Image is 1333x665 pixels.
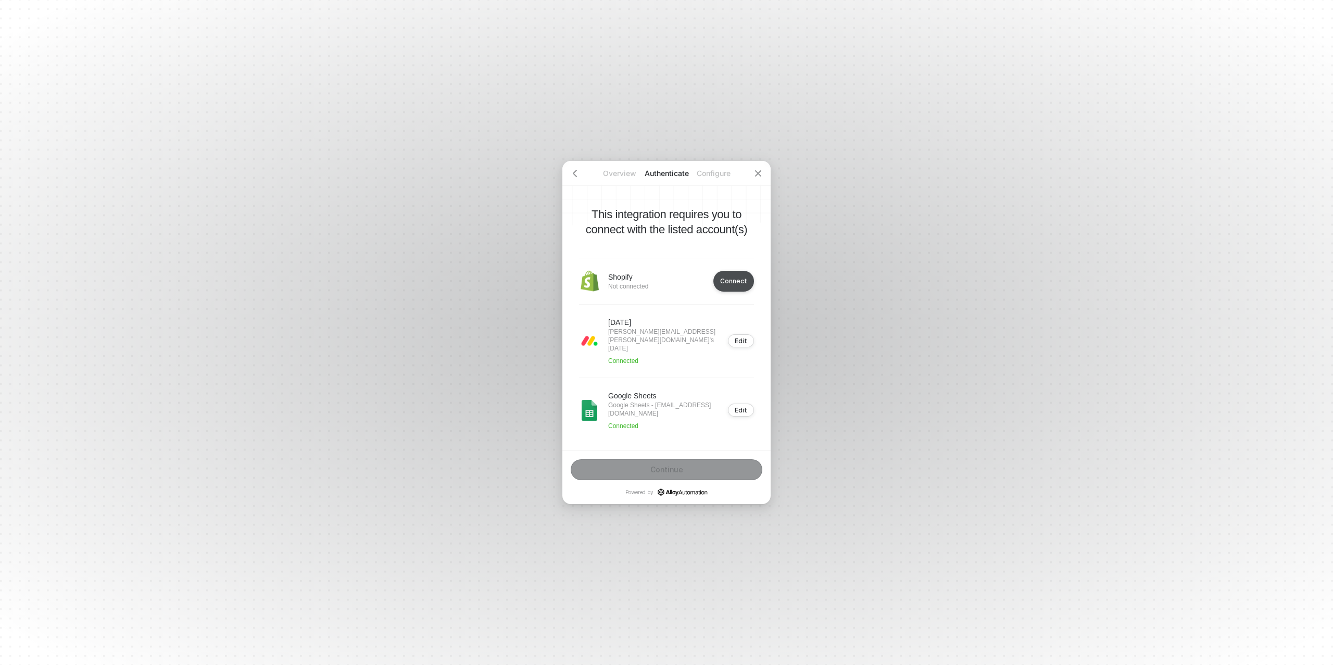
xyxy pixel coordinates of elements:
p: Configure [690,168,737,179]
p: Connected [608,422,722,430]
img: icon [579,271,600,292]
button: Connect [713,271,754,292]
p: Authenticate [643,168,690,179]
div: Edit [735,406,747,414]
span: icon-arrow-left [571,169,579,178]
p: Powered by [625,488,708,496]
button: Continue [571,459,762,480]
p: [PERSON_NAME][EMAIL_ADDRESS][PERSON_NAME][DOMAIN_NAME]'s [DATE] [608,328,722,353]
p: [DATE] [608,317,722,328]
span: icon-close [754,169,762,178]
p: Overview [596,168,643,179]
div: Connect [720,277,747,285]
button: Edit [728,404,754,417]
img: icon [579,400,600,421]
img: icon [579,331,600,352]
p: This integration requires you to connect with the listed account(s) [579,207,754,237]
p: Not connected [608,282,648,291]
p: Google Sheets [608,391,722,401]
p: Shopify [608,272,648,282]
div: Edit [735,337,747,345]
p: Google Sheets - [EMAIL_ADDRESS][DOMAIN_NAME] [608,401,722,418]
button: Edit [728,334,754,347]
a: icon-success [658,488,708,496]
p: Connected [608,357,722,365]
